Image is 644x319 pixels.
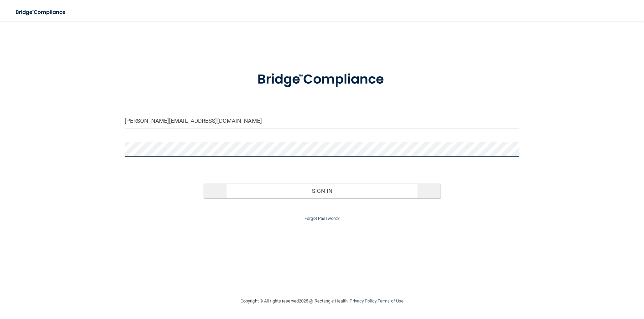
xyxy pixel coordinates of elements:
[304,216,340,221] a: Forgot Password?
[203,183,441,198] button: Sign In
[10,5,72,19] img: bridge_compliance_login_screen.278c3ca4.svg
[378,298,404,303] a: Terms of Use
[527,271,636,298] iframe: Drift Widget Chat Controller
[199,290,445,312] div: Copyright © All rights reserved 2025 @ Rectangle Health | |
[244,62,400,97] img: bridge_compliance_login_screen.278c3ca4.svg
[125,113,520,128] input: Email
[350,298,376,303] a: Privacy Policy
